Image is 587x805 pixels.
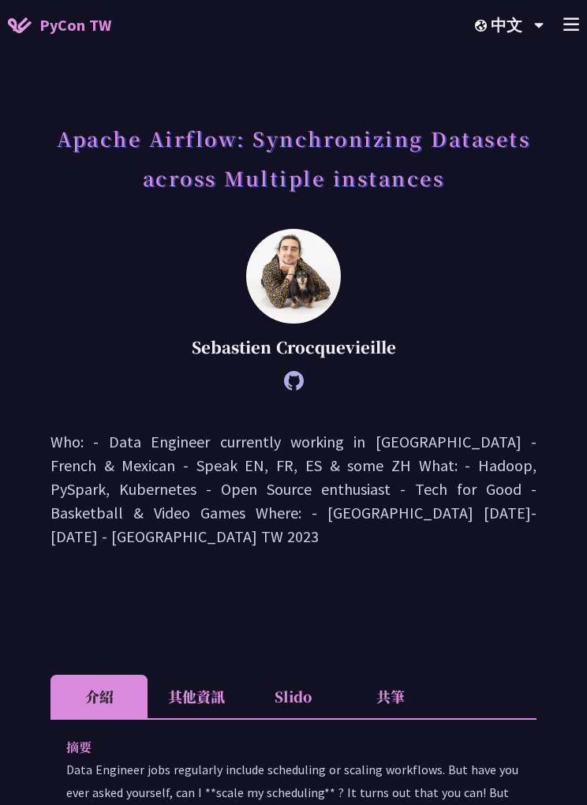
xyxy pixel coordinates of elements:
p: 摘要 [66,736,489,758]
li: 其他資訊 [148,675,245,718]
li: 介紹 [50,675,148,718]
img: Home icon of PyCon TW 2025 [8,17,32,33]
p: Who: - Data Engineer currently working in [GEOGRAPHIC_DATA] - French & Mexican - Speak EN, FR, ES... [50,430,537,549]
img: Locale Icon [475,20,491,32]
h1: Apache Airflow: Synchronizing Datasets across Multiple instances [50,110,537,205]
a: PyCon TW [8,6,111,45]
img: Sebastien Crocquevieille [246,229,341,324]
li: Slido [245,675,342,718]
span: PyCon TW [39,13,111,37]
p: Sebastien Crocquevieille [90,335,497,359]
li: 共筆 [342,675,439,718]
